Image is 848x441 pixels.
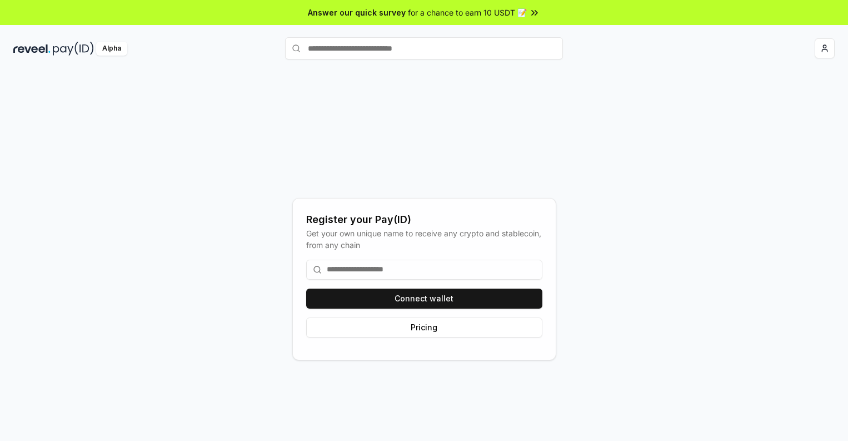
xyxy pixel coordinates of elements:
span: Answer our quick survey [308,7,406,18]
div: Alpha [96,42,127,56]
img: pay_id [53,42,94,56]
button: Pricing [306,318,542,338]
div: Register your Pay(ID) [306,212,542,227]
div: Get your own unique name to receive any crypto and stablecoin, from any chain [306,227,542,251]
img: reveel_dark [13,42,51,56]
span: for a chance to earn 10 USDT 📝 [408,7,527,18]
button: Connect wallet [306,289,542,309]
